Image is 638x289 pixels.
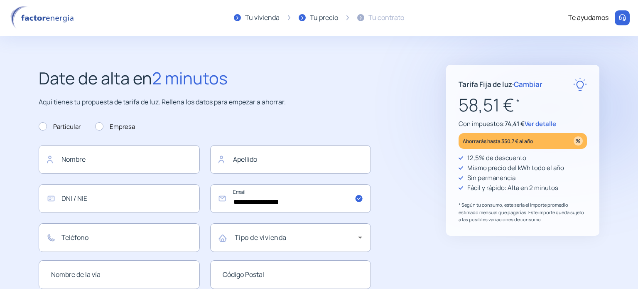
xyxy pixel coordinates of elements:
[368,12,404,23] div: Tu contrato
[8,6,79,30] img: logo factor
[514,79,542,89] span: Cambiar
[505,119,525,128] span: 74,41 €
[39,65,371,91] h2: Date de alta en
[525,119,556,128] span: Ver detalle
[467,153,526,163] p: 12,5% de descuento
[573,77,587,91] img: rate-E.svg
[235,233,287,242] mat-label: Tipo de vivienda
[568,12,609,23] div: Te ayudamos
[467,173,515,183] p: Sin permanencia
[310,12,338,23] div: Tu precio
[467,163,564,173] p: Mismo precio del kWh todo el año
[459,119,587,129] p: Con impuestos:
[95,122,135,132] label: Empresa
[459,79,542,90] p: Tarifa Fija de luz ·
[39,97,371,108] p: Aquí tienes tu propuesta de tarifa de luz. Rellena los datos para empezar a ahorrar.
[152,67,228,89] span: 2 minutos
[574,136,583,146] img: percentage_icon.svg
[467,183,558,193] p: Fácil y rápido: Alta en 2 minutos
[39,122,81,132] label: Particular
[459,91,587,119] p: 58,51 €
[459,201,587,223] p: * Según tu consumo, este sería el importe promedio estimado mensual que pagarías. Este importe qu...
[245,12,280,23] div: Tu vivienda
[618,14,626,22] img: llamar
[463,136,533,146] p: Ahorrarás hasta 350,7 € al año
